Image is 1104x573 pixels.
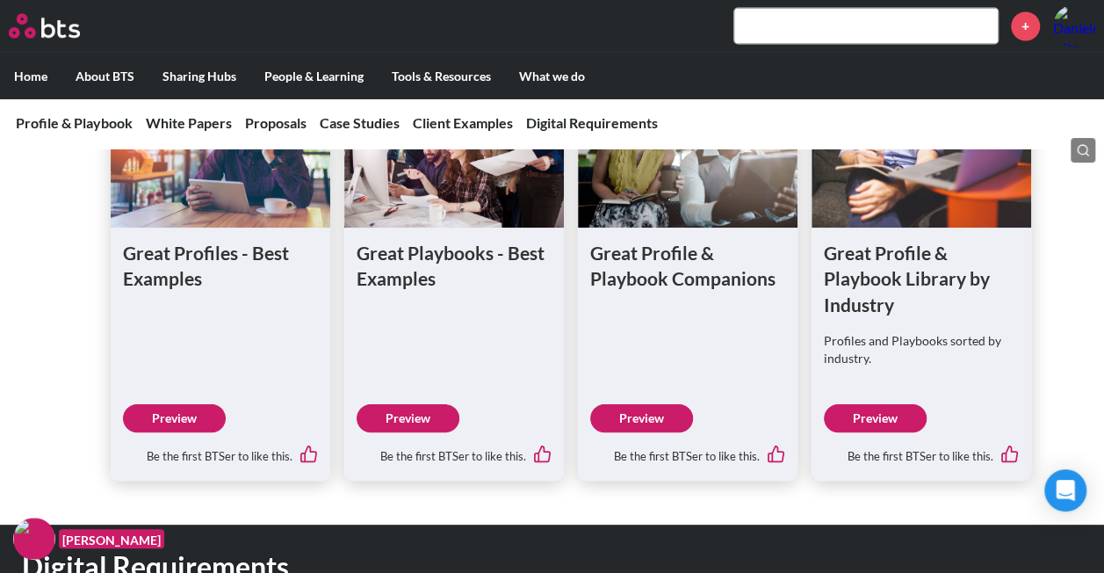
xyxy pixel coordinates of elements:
div: Be the first BTSer to like this. [824,432,1019,469]
h1: Great Playbooks - Best Examples [357,240,552,292]
div: Be the first BTSer to like this. [357,432,552,469]
div: Open Intercom Messenger [1044,469,1086,511]
label: What we do [505,53,599,98]
p: Profiles and Playbooks sorted by industry. [824,331,1019,366]
a: Digital Requirements [526,114,658,131]
h1: Great Profiles - Best Examples [123,240,318,292]
figcaption: [PERSON_NAME] [59,529,164,549]
div: Be the first BTSer to like this. [590,432,785,469]
a: Case Studies [320,114,400,131]
a: Preview [123,404,226,432]
a: Go home [9,13,112,38]
label: Sharing Hubs [148,53,250,98]
a: Preview [590,404,693,432]
img: Daniele Vita [1053,4,1095,47]
a: Preview [357,404,459,432]
label: People & Learning [250,53,378,98]
a: Client Examples [413,114,513,131]
h1: Great Profile & Playbook Library by Industry [824,240,1019,317]
div: Be the first BTSer to like this. [123,432,318,469]
label: About BTS [61,53,148,98]
h1: Great Profile & Playbook Companions [590,240,785,292]
a: + [1011,11,1040,40]
img: BTS Logo [9,13,80,38]
a: Proposals [245,114,307,131]
a: Preview [824,404,927,432]
img: F [13,518,55,560]
a: White Papers [146,114,232,131]
label: Tools & Resources [378,53,505,98]
a: Profile [1053,4,1095,47]
a: Profile & Playbook [16,114,133,131]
